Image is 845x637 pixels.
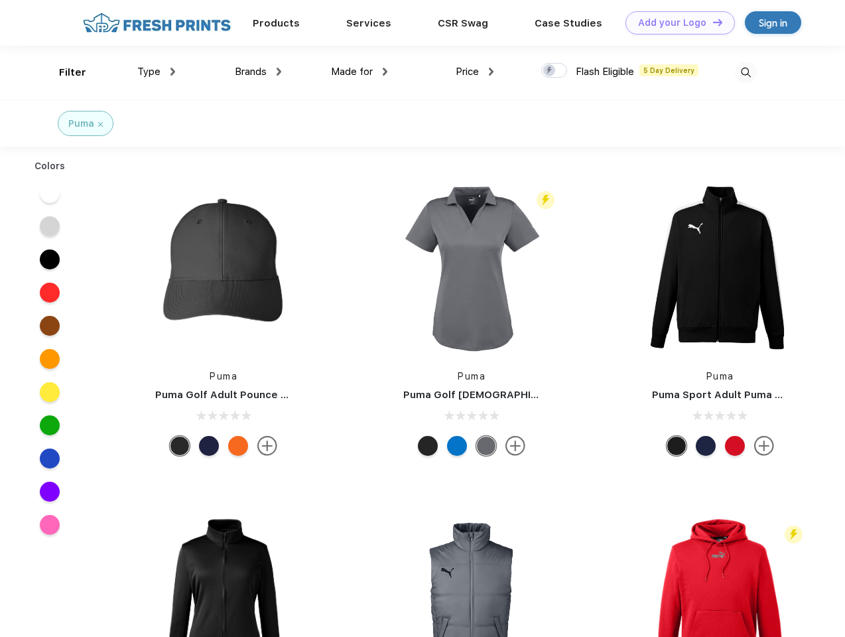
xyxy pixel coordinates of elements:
div: Quiet Shade [476,436,496,456]
img: DT [713,19,722,26]
img: dropdown.png [277,68,281,76]
img: func=resize&h=266 [383,180,560,356]
div: Puma [68,117,94,131]
div: Vibrant Orange [228,436,248,456]
div: Filter [59,65,86,80]
div: High Risk Red [725,436,745,456]
a: CSR Swag [438,17,488,29]
span: 5 Day Delivery [639,64,698,76]
div: Peacoat [199,436,219,456]
img: more.svg [505,436,525,456]
a: Puma Golf [DEMOGRAPHIC_DATA]' Icon Golf Polo [403,389,649,401]
div: Add your Logo [638,17,706,29]
a: Puma [210,371,237,382]
img: func=resize&h=266 [135,180,312,356]
img: fo%20logo%202.webp [79,11,235,35]
img: filter_cancel.svg [98,122,103,127]
div: Puma Black [418,436,438,456]
img: flash_active_toggle.svg [785,526,803,543]
img: desktop_search.svg [735,62,757,84]
div: Puma Black [667,436,686,456]
a: Services [346,17,391,29]
div: Sign in [759,15,787,31]
a: Products [253,17,300,29]
div: Peacoat [696,436,716,456]
span: Flash Eligible [576,66,634,78]
a: Sign in [745,11,801,34]
img: dropdown.png [489,68,493,76]
div: Colors [25,159,76,173]
div: Lapis Blue [447,436,467,456]
img: dropdown.png [383,68,387,76]
img: dropdown.png [170,68,175,76]
div: Puma Black [170,436,190,456]
span: Brands [235,66,267,78]
img: func=resize&h=266 [632,180,809,356]
img: flash_active_toggle.svg [537,191,554,209]
img: more.svg [754,436,774,456]
span: Price [456,66,479,78]
a: Puma [706,371,734,382]
span: Made for [331,66,373,78]
span: Type [137,66,161,78]
a: Puma [458,371,486,382]
img: more.svg [257,436,277,456]
a: Puma Golf Adult Pounce Adjustable Cap [155,389,358,401]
